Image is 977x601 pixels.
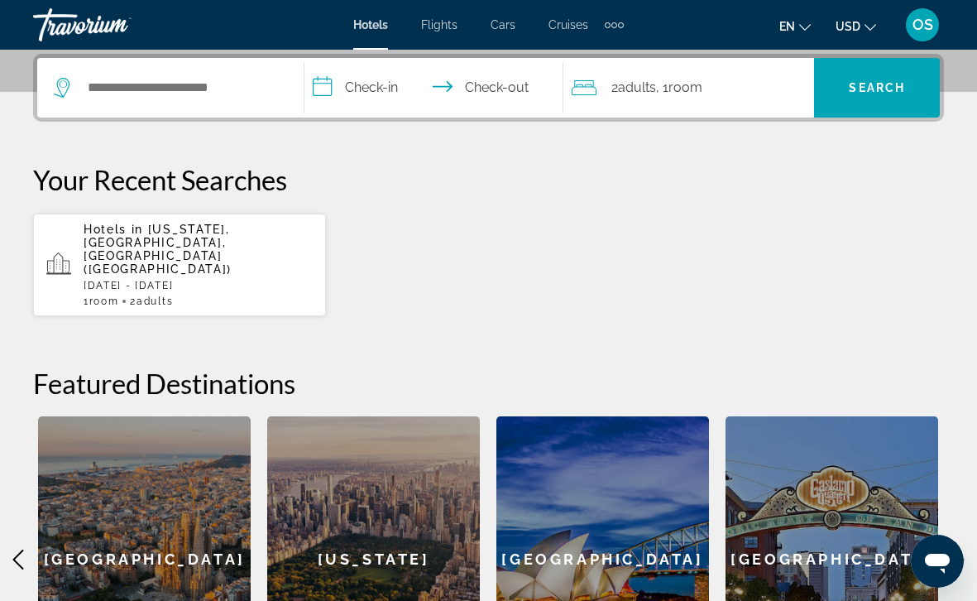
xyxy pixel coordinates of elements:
p: Your Recent Searches [33,163,944,196]
a: Flights [421,18,457,31]
iframe: Button to launch messaging window [911,535,964,588]
button: User Menu [901,7,944,42]
p: [DATE] - [DATE] [84,280,313,291]
span: Adults [136,296,173,307]
button: Travelers: 2 adults, 0 children [563,58,814,118]
h2: Featured Destinations [33,367,944,400]
span: [US_STATE], [GEOGRAPHIC_DATA], [GEOGRAPHIC_DATA] ([GEOGRAPHIC_DATA]) [84,223,232,276]
button: Search [814,58,940,118]
span: USD [836,20,860,33]
div: Search widget [37,58,940,118]
span: OS [912,17,933,33]
span: Adults [618,79,656,95]
button: Select check in and out date [304,58,563,118]
span: 2 [611,76,656,99]
a: Hotels [353,18,388,31]
span: Hotels in [84,223,143,236]
button: Hotels in [US_STATE], [GEOGRAPHIC_DATA], [GEOGRAPHIC_DATA] ([GEOGRAPHIC_DATA])[DATE] - [DATE]1Roo... [33,213,326,317]
span: , 1 [656,76,702,99]
input: Search hotel destination [86,75,279,100]
button: Extra navigation items [605,12,624,38]
span: 2 [130,296,173,307]
button: Change language [779,14,811,38]
span: Room [668,79,702,95]
button: Change currency [836,14,876,38]
a: Travorium [33,3,199,46]
span: 1 [84,296,118,307]
span: en [779,20,795,33]
span: Search [849,81,905,94]
a: Cars [491,18,515,31]
span: Room [89,296,119,307]
a: Cruises [548,18,588,31]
